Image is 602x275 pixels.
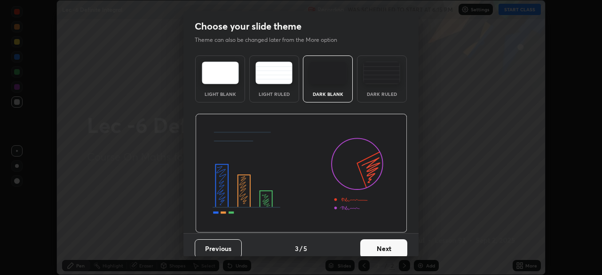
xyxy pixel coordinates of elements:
button: Next [360,239,407,258]
div: Light Blank [201,92,239,96]
div: Light Ruled [255,92,293,96]
img: darkTheme.f0cc69e5.svg [309,62,347,84]
img: lightTheme.e5ed3b09.svg [202,62,239,84]
h4: / [300,244,302,253]
img: lightRuledTheme.5fabf969.svg [255,62,293,84]
button: Previous [195,239,242,258]
h2: Choose your slide theme [195,20,301,32]
div: Dark Blank [309,92,347,96]
div: Dark Ruled [363,92,401,96]
img: darkThemeBanner.d06ce4a2.svg [195,114,407,233]
p: Theme can also be changed later from the More option [195,36,347,44]
h4: 3 [295,244,299,253]
img: darkRuledTheme.de295e13.svg [363,62,400,84]
h4: 5 [303,244,307,253]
